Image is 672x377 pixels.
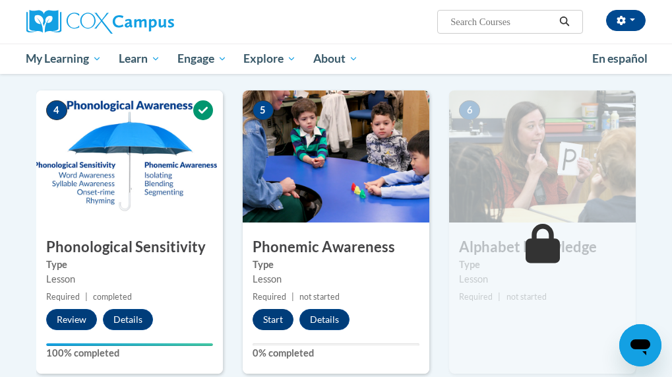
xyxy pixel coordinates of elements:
[169,44,235,74] a: Engage
[46,309,97,330] button: Review
[18,44,111,74] a: My Learning
[26,51,102,67] span: My Learning
[110,44,169,74] a: Learn
[36,237,223,257] h3: Phonological Sensitivity
[305,44,367,74] a: About
[16,44,656,74] div: Main menu
[46,257,213,272] label: Type
[555,14,574,30] button: Search
[85,292,88,302] span: |
[253,292,286,302] span: Required
[459,100,480,120] span: 6
[46,343,213,346] div: Your progress
[243,90,429,223] img: Course Image
[449,14,555,30] input: Search Courses
[243,51,296,67] span: Explore
[46,292,80,302] span: Required
[253,100,274,120] span: 5
[26,10,174,34] img: Cox Campus
[177,51,227,67] span: Engage
[592,51,648,65] span: En español
[253,272,419,287] div: Lesson
[103,309,153,330] button: Details
[291,292,294,302] span: |
[93,292,132,302] span: completed
[449,90,636,223] img: Course Image
[119,51,160,67] span: Learn
[253,309,293,330] button: Start
[299,292,340,302] span: not started
[243,237,429,257] h3: Phonemic Awareness
[26,10,220,34] a: Cox Campus
[46,272,213,287] div: Lesson
[36,90,223,223] img: Course Image
[459,272,626,287] div: Lesson
[619,324,661,366] iframe: Button to launch messaging window
[313,51,358,67] span: About
[459,292,493,302] span: Required
[235,44,305,74] a: Explore
[46,346,213,360] label: 100% completed
[506,292,547,302] span: not started
[498,292,501,302] span: |
[253,257,419,272] label: Type
[584,45,656,73] a: En español
[606,10,646,31] button: Account Settings
[253,346,419,360] label: 0% completed
[46,100,67,120] span: 4
[459,257,626,272] label: Type
[299,309,350,330] button: Details
[449,237,636,257] h3: Alphabet Knowledge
